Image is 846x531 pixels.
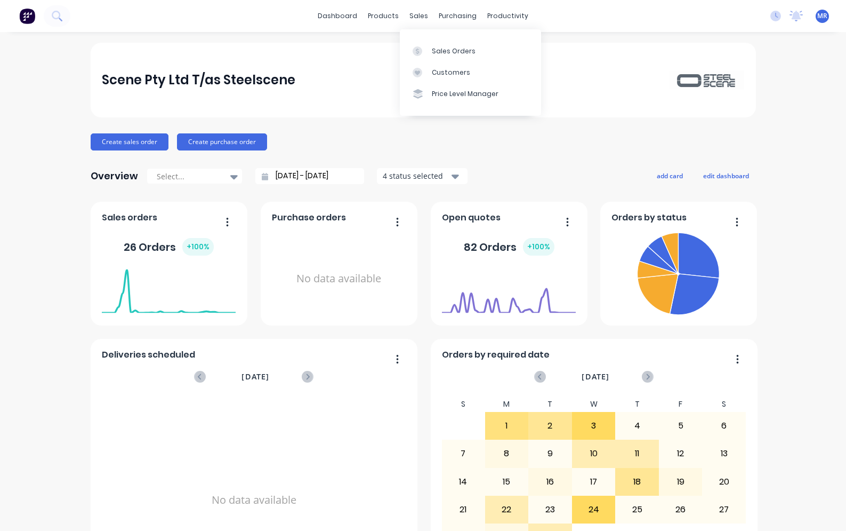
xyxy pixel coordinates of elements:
button: 4 status selected [377,168,468,184]
div: 24 [573,496,615,523]
div: S [702,397,746,412]
div: 8 [486,440,528,467]
div: 19 [659,469,702,495]
div: Customers [432,68,470,77]
div: 2 [529,413,571,439]
div: 12 [659,440,702,467]
div: 20 [703,469,745,495]
div: + 100 % [523,238,554,256]
span: Purchase orders [272,211,346,224]
div: Scene Pty Ltd T/as Steelscene [102,69,295,91]
div: productivity [482,8,534,24]
div: 5 [659,413,702,439]
button: edit dashboard [696,169,756,183]
span: MR [817,11,827,21]
a: Customers [400,62,541,83]
div: 13 [703,440,745,467]
div: T [528,397,572,412]
div: 15 [486,469,528,495]
div: 16 [529,469,571,495]
div: F [659,397,703,412]
span: Open quotes [442,211,501,224]
div: 17 [573,469,615,495]
div: 23 [529,496,571,523]
button: Create purchase order [177,133,267,150]
a: Sales Orders [400,40,541,61]
a: dashboard [312,8,362,24]
div: 14 [442,469,485,495]
div: 9 [529,440,571,467]
span: Sales orders [102,211,157,224]
div: 25 [616,496,658,523]
div: 26 Orders [124,238,214,256]
div: W [572,397,616,412]
div: T [615,397,659,412]
div: 3 [573,413,615,439]
div: 18 [616,469,658,495]
div: products [362,8,404,24]
div: 82 Orders [464,238,554,256]
div: Sales Orders [432,46,476,56]
div: 27 [703,496,745,523]
div: M [485,397,529,412]
div: 6 [703,413,745,439]
button: Create sales order [91,133,168,150]
div: 1 [486,413,528,439]
div: Price Level Manager [432,89,498,99]
div: 22 [486,496,528,523]
span: [DATE] [241,371,269,383]
div: sales [404,8,433,24]
button: add card [650,169,690,183]
span: Orders by status [611,211,687,224]
div: 4 status selected [383,170,450,181]
img: Scene Pty Ltd T/as Steelscene [670,70,744,89]
div: purchasing [433,8,482,24]
div: 7 [442,440,485,467]
div: 11 [616,440,658,467]
div: 21 [442,496,485,523]
span: [DATE] [582,371,609,383]
div: S [441,397,485,412]
div: 10 [573,440,615,467]
div: + 100 % [182,238,214,256]
div: 26 [659,496,702,523]
div: 4 [616,413,658,439]
a: Price Level Manager [400,83,541,105]
img: Factory [19,8,35,24]
div: Overview [91,165,138,187]
div: No data available [272,228,406,329]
